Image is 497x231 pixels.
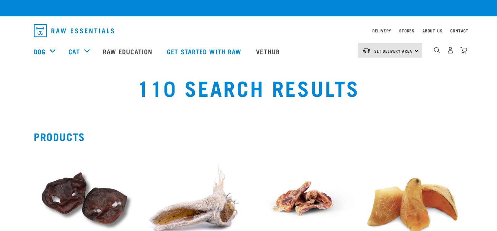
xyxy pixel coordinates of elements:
[450,29,469,32] a: Contact
[34,131,463,142] h2: Products
[34,24,114,37] img: Raw Essentials Logo
[28,22,469,40] nav: dropdown navigation
[95,76,402,99] h1: 110 Search Results
[362,47,371,53] img: van-moving.png
[34,46,46,56] a: Dog
[374,50,412,52] span: Set Delivery Area
[372,29,391,32] a: Delivery
[447,47,454,54] img: user.png
[422,29,442,32] a: About Us
[96,38,160,64] a: Raw Education
[160,38,249,64] a: Get started with Raw
[249,38,288,64] a: Vethub
[68,46,80,56] a: Cat
[434,47,440,53] img: home-icon-1@2x.png
[399,29,414,32] a: Stores
[460,47,467,54] img: home-icon@2x.png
